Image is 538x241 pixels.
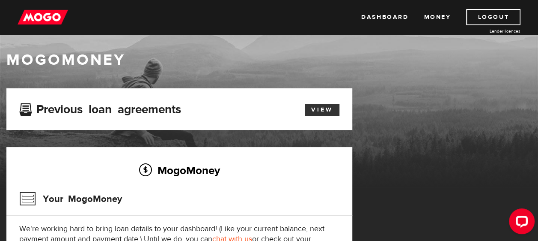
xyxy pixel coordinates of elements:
a: View [305,104,339,116]
h1: MogoMoney [6,51,532,69]
iframe: LiveChat chat widget [502,205,538,241]
h3: Previous loan agreements [19,102,181,114]
img: mogo_logo-11ee424be714fa7cbb0f0f49df9e16ec.png [18,9,68,25]
a: Lender licences [456,28,520,34]
a: Dashboard [361,9,408,25]
h2: MogoMoney [19,161,339,179]
a: Money [424,9,451,25]
a: Logout [466,9,520,25]
h3: Your MogoMoney [19,188,122,210]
